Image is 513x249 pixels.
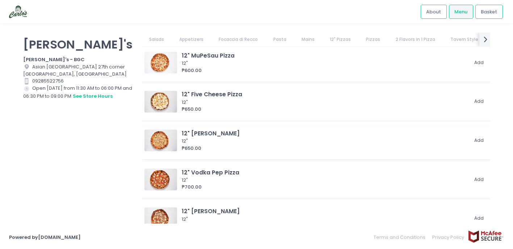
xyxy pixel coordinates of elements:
[144,130,177,151] img: 12" Selena
[481,8,497,16] span: Basket
[144,207,177,229] img: 12" Marge Pizza
[9,5,27,18] img: logo
[182,145,468,152] div: ₱650.00
[266,33,293,46] a: Pasta
[471,96,488,107] button: Add
[144,91,177,113] img: 12" Five Cheese Pizza
[471,135,488,147] button: Add
[429,230,468,244] a: Privacy Policy
[182,223,468,230] div: ₱650.00
[421,5,447,18] a: About
[182,60,466,67] div: 12"
[388,33,442,46] a: 2 Flavors in 1 Pizza
[182,183,468,191] div: ₱700.00
[182,129,468,138] div: 12" [PERSON_NAME]
[468,230,504,243] img: mcafee-secure
[182,216,466,223] div: 12"
[454,8,467,16] span: Menu
[23,37,133,51] p: [PERSON_NAME]'s
[443,33,485,46] a: Tavern Style
[182,51,468,60] div: 12" MuPeSau Pizza
[212,33,265,46] a: Focaccia di Recco
[142,33,171,46] a: Salads
[323,33,358,46] a: 12" Pizzas
[23,85,133,100] div: Open [DATE] from 11:30 AM to 06:00 PM and 06:30 PM to 09:00 PM
[182,106,468,113] div: ₱650.00
[144,52,177,73] img: 12" MuPeSau Pizza
[23,77,133,85] div: 09285522756
[359,33,387,46] a: Pizzas
[471,174,488,186] button: Add
[23,63,133,78] div: Asian [GEOGRAPHIC_DATA] 27th corner [GEOGRAPHIC_DATA], [GEOGRAPHIC_DATA]
[182,67,468,74] div: ₱600.00
[72,92,113,100] button: see store hours
[182,177,466,184] div: 12"
[426,8,441,16] span: About
[294,33,321,46] a: Mains
[9,234,81,241] a: Powered by[DOMAIN_NAME]
[172,33,211,46] a: Appetizers
[182,90,468,98] div: 12" Five Cheese Pizza
[182,168,468,177] div: 12" Vodka Pep Pizza
[182,99,466,106] div: 12"
[182,207,468,215] div: 12" [PERSON_NAME]
[23,56,85,63] b: [PERSON_NAME]'s - BGC
[449,5,473,18] a: Menu
[471,212,488,224] button: Add
[471,57,488,69] button: Add
[374,230,429,244] a: Terms and Conditions
[182,138,466,145] div: 12"
[144,169,177,190] img: 12" Vodka Pep Pizza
